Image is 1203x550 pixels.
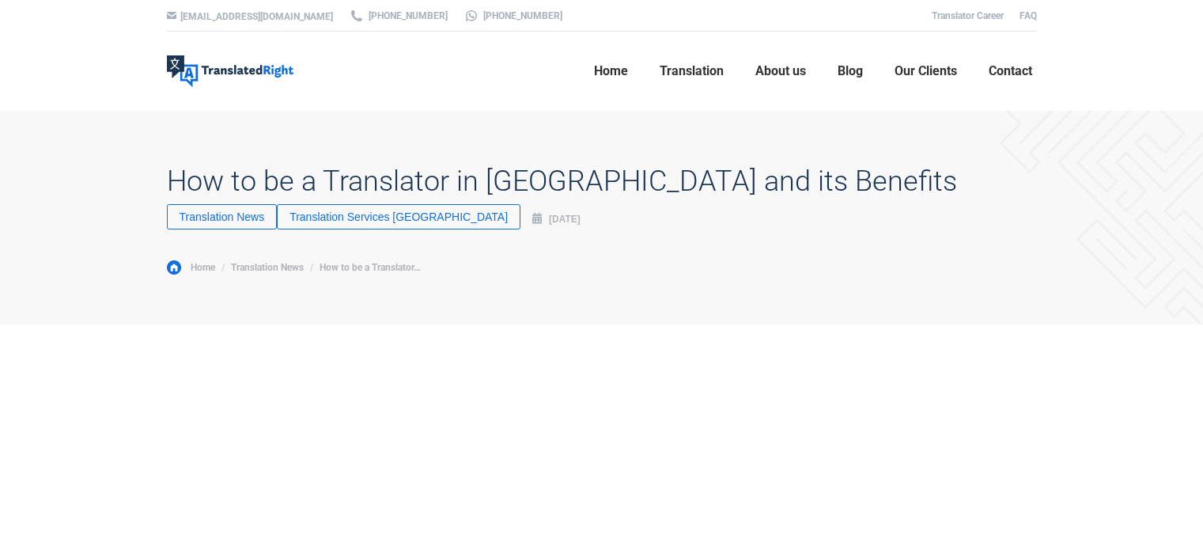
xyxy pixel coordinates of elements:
a: [EMAIL_ADDRESS][DOMAIN_NAME] [180,11,333,22]
a: [DATE] [532,210,581,229]
span: Home [594,63,628,79]
span: Categories: , [167,208,528,230]
a: Translation News [231,262,304,273]
span: Blog [838,63,863,79]
a: Home [167,260,215,275]
a: [PHONE_NUMBER] [349,9,448,23]
span: Translation [660,63,724,79]
span: Contact [989,63,1032,79]
img: Translated Right [167,55,293,87]
a: Contact [984,46,1037,97]
h1: How to be a Translator in [GEOGRAPHIC_DATA] and its Benefits [167,165,957,198]
span: Our Clients [895,63,957,79]
a: Home [589,46,633,97]
a: Translation Services [GEOGRAPHIC_DATA] [277,204,520,229]
a: Translation [655,46,728,97]
a: Translator Career [932,10,1004,21]
span: About us [755,63,806,79]
a: Our Clients [890,46,962,97]
a: [PHONE_NUMBER] [463,9,562,23]
a: Blog [833,46,868,97]
time: [DATE] [549,214,581,225]
a: Translation News [167,204,278,229]
span: Home [191,262,215,273]
span: How to be a Translator… [320,262,421,273]
a: FAQ [1020,10,1037,21]
a: About us [751,46,811,97]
